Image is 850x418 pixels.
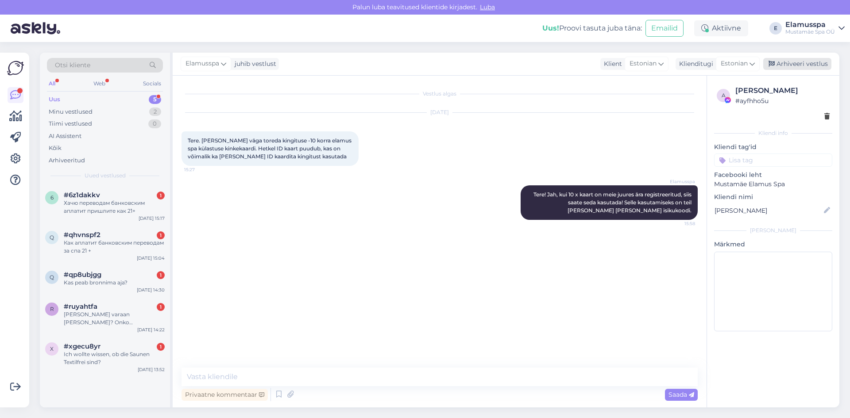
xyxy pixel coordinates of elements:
[533,191,693,214] span: Tere! Jah, kui 10 x kaart on meie juures ära registreeritud, siis saate seda kasutada! Selle kasu...
[714,142,832,152] p: Kliendi tag'id
[600,59,622,69] div: Klient
[137,326,165,333] div: [DATE] 14:22
[49,144,62,153] div: Kõik
[50,306,54,312] span: r
[668,391,694,399] span: Saada
[542,24,559,32] b: Uus!
[785,21,845,35] a: ElamusspaMustamäe Spa OÜ
[714,180,832,189] p: Mustamäe Elamus Spa
[763,58,831,70] div: Arhiveeri vestlus
[139,215,165,222] div: [DATE] 15:17
[92,78,107,89] div: Web
[64,311,165,326] div: [PERSON_NAME] varaan [PERSON_NAME]? Onko hotellipakettia?
[714,240,832,249] p: Märkmed
[542,23,642,34] div: Proovi tasuta juba täna:
[477,3,498,11] span: Luba
[714,170,832,180] p: Facebooki leht
[188,137,353,160] span: Tere. [PERSON_NAME] väga toreda kingituse -10 korra elamus spa külastuse kinkekaardi. Hetkel ID k...
[630,59,657,69] span: Estonian
[64,350,165,366] div: Ich wollte wissen, ob die Saunen Textilfrei sind?
[185,59,219,69] span: Elamusspa
[64,231,100,239] span: #qhvnspf2
[714,153,832,167] input: Lisa tag
[49,132,81,141] div: AI Assistent
[64,279,165,287] div: Kas peab bronnima aja?
[55,61,90,70] span: Otsi kliente
[148,119,161,128] div: 0
[714,129,832,137] div: Kliendi info
[50,274,54,280] span: q
[157,192,165,199] div: 1
[149,95,161,104] div: 5
[714,226,832,234] div: [PERSON_NAME]
[721,59,748,69] span: Estonian
[138,366,165,373] div: [DATE] 13:52
[157,271,165,279] div: 1
[735,96,830,106] div: # ayfhho5u
[47,78,57,89] div: All
[676,59,713,69] div: Klienditugi
[50,194,54,201] span: 6
[735,85,830,96] div: [PERSON_NAME]
[50,234,54,241] span: q
[769,22,782,35] div: E
[50,345,54,352] span: x
[157,303,165,311] div: 1
[49,107,93,116] div: Minu vestlused
[785,28,835,35] div: Mustamäe Spa OÜ
[714,192,832,202] p: Kliendi nimi
[182,90,698,98] div: Vestlus algas
[785,21,835,28] div: Elamusspa
[182,108,698,116] div: [DATE]
[85,172,126,180] span: Uued vestlused
[137,255,165,261] div: [DATE] 15:04
[49,95,60,104] div: Uus
[157,343,165,351] div: 1
[49,156,85,165] div: Arhiveeritud
[715,206,822,215] input: Lisa nimi
[64,271,101,279] span: #qp8ubjgg
[231,59,276,69] div: juhib vestlust
[64,239,165,255] div: Как аплатит банковским переводам за спа 21 +
[662,220,695,227] span: 15:58
[7,60,24,77] img: Askly Logo
[662,178,695,185] span: Elamusspa
[184,166,217,173] span: 15:27
[722,92,726,99] span: a
[137,287,165,293] div: [DATE] 14:30
[182,389,268,401] div: Privaatne kommentaar
[645,20,684,37] button: Emailid
[149,107,161,116] div: 2
[64,199,165,215] div: Хачю переводам банковским аплатит пришлите как 21+
[694,20,748,36] div: Aktiivne
[157,231,165,239] div: 1
[64,303,97,311] span: #ruyahtfa
[49,119,92,128] div: Tiimi vestlused
[64,342,100,350] span: #xgecu8yr
[141,78,163,89] div: Socials
[64,191,100,199] span: #6z1dakkv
